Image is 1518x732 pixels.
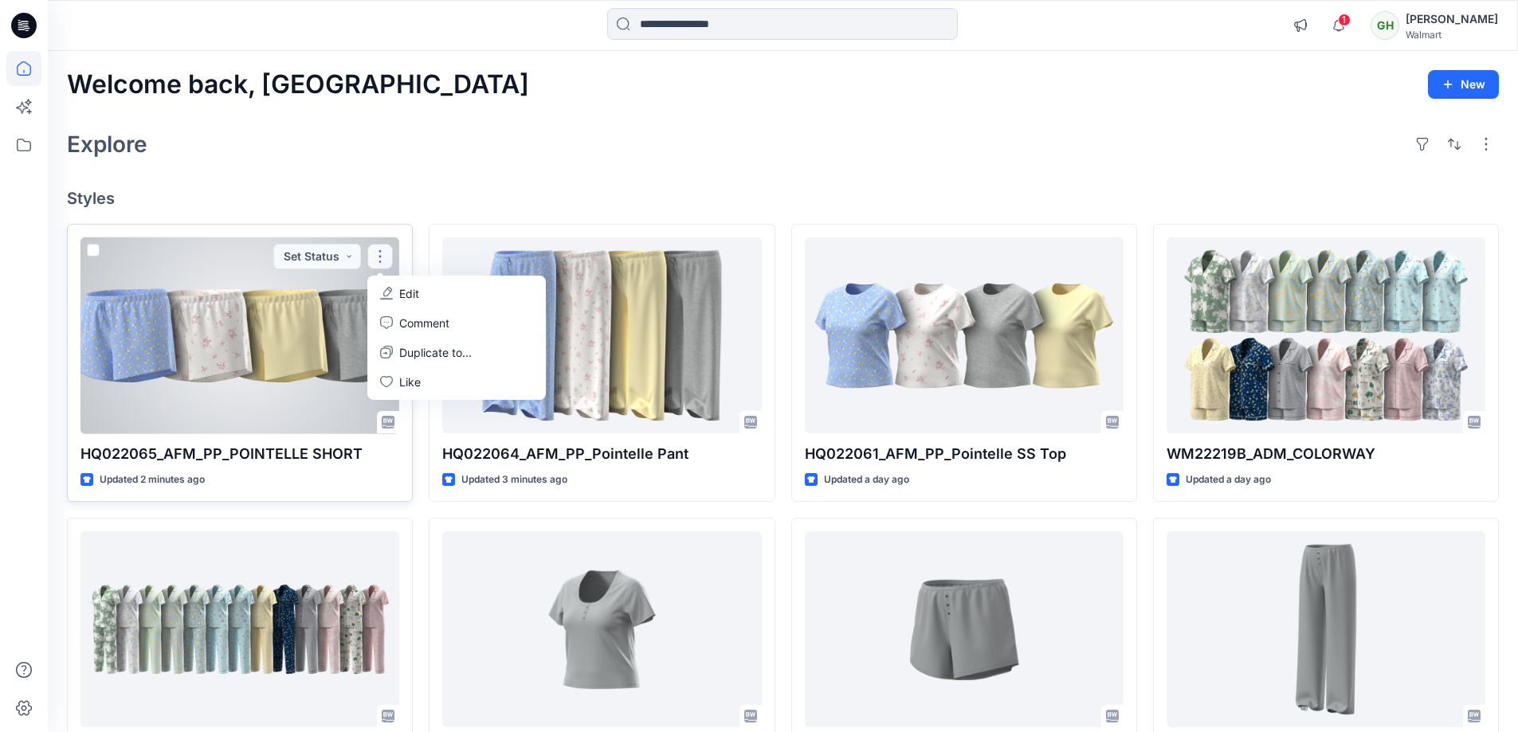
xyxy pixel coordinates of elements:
a: WM12604J_ADM_POINTELLE PANT -FAUX FLY & BUTTONS + PICOT [1167,531,1485,728]
p: Duplicate to... [399,344,472,361]
p: Edit [399,285,419,302]
p: Updated 3 minutes ago [461,472,567,488]
h2: Welcome back, [GEOGRAPHIC_DATA] [67,70,529,100]
p: HQ022061_AFM_PP_Pointelle SS Top [805,443,1124,465]
p: Like [399,374,421,390]
a: Edit [371,279,543,308]
button: New [1428,70,1499,99]
p: HQ022065_AFM_PP_POINTELLE SHORT [80,443,399,465]
div: [PERSON_NAME] [1406,10,1498,29]
a: WM22219B_ADM_COLORWAY [1167,237,1485,434]
a: WM12605J_ADM_POINTELLE SHORT [805,531,1124,728]
h4: Styles [67,189,1499,208]
div: GH [1371,11,1399,40]
span: 1 [1338,14,1351,26]
p: Comment [399,315,449,331]
a: HQ022064_AFM_PP_Pointelle Pant [442,237,761,434]
div: Walmart [1406,29,1498,41]
a: WM22621A_ADM_POINTELLE HENLEY TEE [442,531,761,728]
p: Updated a day ago [1186,472,1271,488]
a: HQ022065_AFM_PP_POINTELLE SHORT [80,237,399,434]
a: HQ022061_AFM_PP_Pointelle SS Top [805,237,1124,434]
p: HQ022064_AFM_PP_Pointelle Pant [442,443,761,465]
p: Updated 2 minutes ago [100,472,205,488]
p: WM22219B_ADM_COLORWAY [1167,443,1485,465]
h2: Explore [67,131,147,157]
p: Updated a day ago [824,472,909,488]
a: WM2081E_ADM_CROPPED NOTCH PJ SET w/ STRAIGHT HEM TOP_COLORWAY [80,531,399,728]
